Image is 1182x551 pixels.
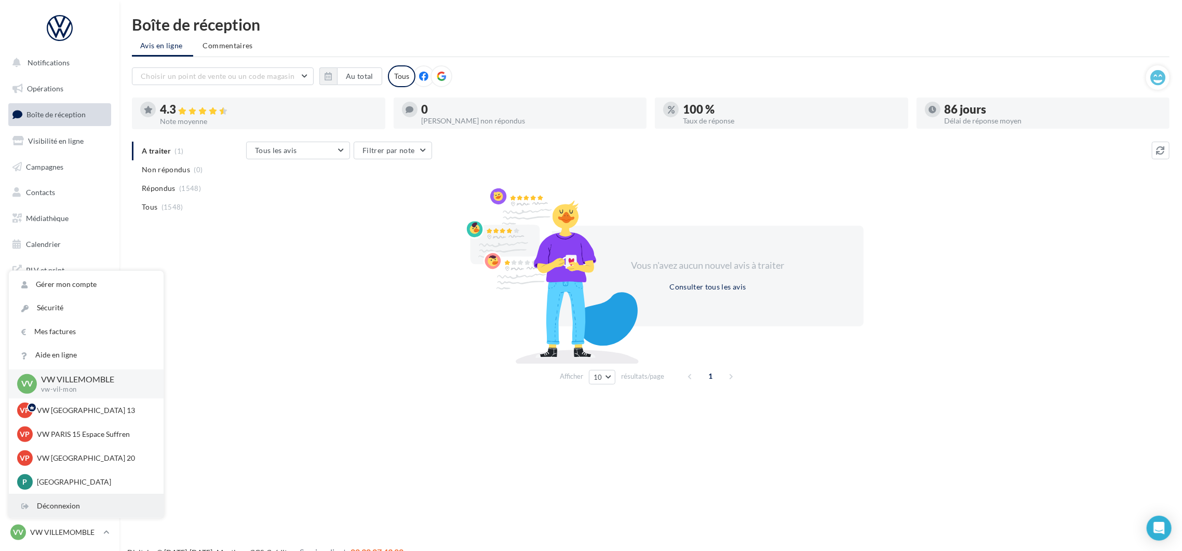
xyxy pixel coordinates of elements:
[388,65,415,87] div: Tous
[6,103,113,126] a: Boîte de réception
[6,78,113,100] a: Opérations
[594,373,602,381] span: 10
[703,368,719,384] span: 1
[6,130,113,152] a: Visibilité en ligne
[160,104,377,116] div: 4.3
[20,429,30,439] span: VP
[9,320,164,343] a: Mes factures
[9,343,164,367] a: Aide en ligne
[142,202,157,212] span: Tous
[20,453,30,463] span: VP
[6,52,109,74] button: Notifications
[194,166,203,174] span: (0)
[28,136,84,145] span: Visibilité en ligne
[589,370,615,384] button: 10
[142,164,190,175] span: Non répondus
[26,188,55,197] span: Contacts
[246,142,350,159] button: Tous les avis
[319,67,382,85] button: Au total
[23,477,28,487] span: P
[422,117,639,125] div: [PERSON_NAME] non répondus
[6,208,113,229] a: Médiathèque
[9,494,164,518] div: Déconnexion
[6,294,113,324] a: Campagnes DataOnDemand
[6,259,113,290] a: PLV et print personnalisable
[26,240,61,249] span: Calendrier
[422,104,639,115] div: 0
[132,17,1170,32] div: Boîte de réception
[203,40,253,51] span: Commentaires
[37,453,151,463] p: VW [GEOGRAPHIC_DATA] 20
[26,162,63,171] span: Campagnes
[26,214,69,223] span: Médiathèque
[9,273,164,296] a: Gérer mon compte
[37,477,151,487] p: [GEOGRAPHIC_DATA]
[665,281,750,293] button: Consulter tous les avis
[179,184,201,192] span: (1548)
[41,385,147,394] p: vw-vil-mon
[160,118,377,125] div: Note moyenne
[6,182,113,203] a: Contacts
[945,104,1162,115] div: 86 jours
[27,84,63,93] span: Opérations
[683,104,900,115] div: 100 %
[37,429,151,439] p: VW PARIS 15 Espace Suffren
[13,527,23,538] span: VV
[37,405,151,416] p: VW [GEOGRAPHIC_DATA] 13
[132,67,314,85] button: Choisir un point de vente ou un code magasin
[26,110,86,119] span: Boîte de réception
[1147,516,1172,541] div: Open Intercom Messenger
[6,156,113,178] a: Campagnes
[162,203,183,211] span: (1548)
[8,522,111,542] a: VV VW VILLEMOMBLE
[28,58,70,67] span: Notifications
[141,72,294,80] span: Choisir un point de vente ou un code magasin
[619,259,797,272] div: Vous n'avez aucun nouvel avis à traiter
[354,142,432,159] button: Filtrer par note
[945,117,1162,125] div: Délai de réponse moyen
[21,378,33,390] span: VV
[560,371,583,381] span: Afficher
[9,296,164,320] a: Sécurité
[20,405,30,416] span: VP
[41,374,147,385] p: VW VILLEMOMBLE
[142,183,176,194] span: Répondus
[621,371,664,381] span: résultats/page
[255,146,297,155] span: Tous les avis
[683,117,900,125] div: Taux de réponse
[6,233,113,255] a: Calendrier
[337,67,382,85] button: Au total
[30,527,99,538] p: VW VILLEMOMBLE
[26,263,107,285] span: PLV et print personnalisable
